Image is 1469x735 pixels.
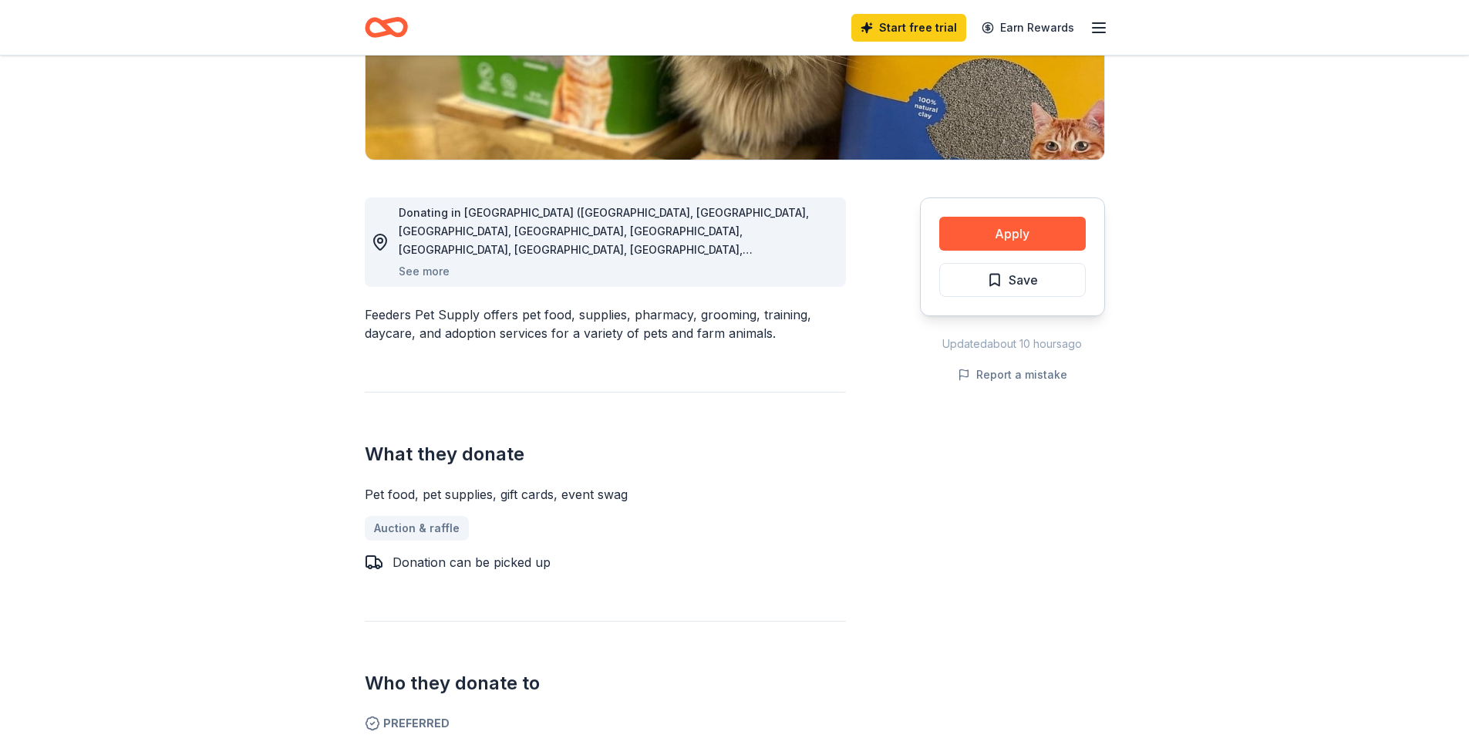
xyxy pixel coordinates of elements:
span: Save [1009,270,1038,290]
h2: What they donate [365,442,846,467]
h2: Who they donate to [365,671,846,696]
div: Donation can be picked up [393,553,551,571]
span: Preferred [365,714,846,733]
a: Earn Rewards [972,14,1083,42]
span: Donating in [GEOGRAPHIC_DATA] ([GEOGRAPHIC_DATA], [GEOGRAPHIC_DATA], [GEOGRAPHIC_DATA], [GEOGRAPH... [399,206,831,552]
button: Report a mistake [958,366,1067,384]
div: Pet food, pet supplies, gift cards, event swag [365,485,846,504]
div: Updated about 10 hours ago [920,335,1105,353]
button: Save [939,263,1086,297]
button: See more [399,262,450,281]
div: Feeders Pet Supply offers pet food, supplies, pharmacy, grooming, training, daycare, and adoption... [365,305,846,342]
a: Home [365,9,408,46]
a: Start free trial [851,14,966,42]
button: Apply [939,217,1086,251]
